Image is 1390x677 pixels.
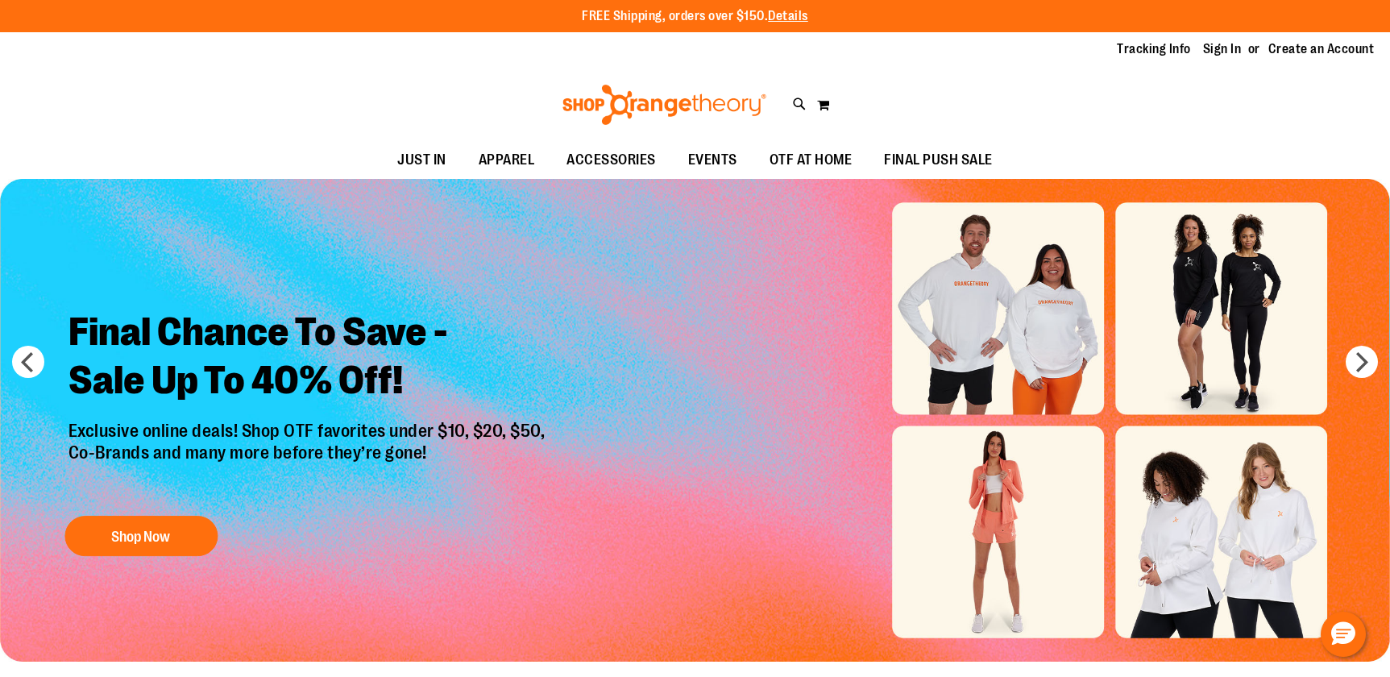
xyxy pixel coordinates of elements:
[1268,40,1375,58] a: Create an Account
[582,7,808,26] p: FREE Shipping, orders over $150.
[64,516,218,556] button: Shop Now
[56,296,562,421] h2: Final Chance To Save - Sale Up To 40% Off!
[566,142,656,178] span: ACCESSORIES
[56,421,562,500] p: Exclusive online deals! Shop OTF favorites under $10, $20, $50, Co-Brands and many more before th...
[672,142,753,179] a: EVENTS
[868,142,1009,179] a: FINAL PUSH SALE
[768,9,808,23] a: Details
[397,142,446,178] span: JUST IN
[770,142,853,178] span: OTF AT HOME
[550,142,672,179] a: ACCESSORIES
[560,85,769,125] img: Shop Orangetheory
[12,346,44,378] button: prev
[1346,346,1378,378] button: next
[1321,612,1366,657] button: Hello, have a question? Let’s chat.
[688,142,737,178] span: EVENTS
[884,142,993,178] span: FINAL PUSH SALE
[1203,40,1242,58] a: Sign In
[463,142,551,179] a: APPAREL
[381,142,463,179] a: JUST IN
[753,142,869,179] a: OTF AT HOME
[1117,40,1191,58] a: Tracking Info
[479,142,535,178] span: APPAREL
